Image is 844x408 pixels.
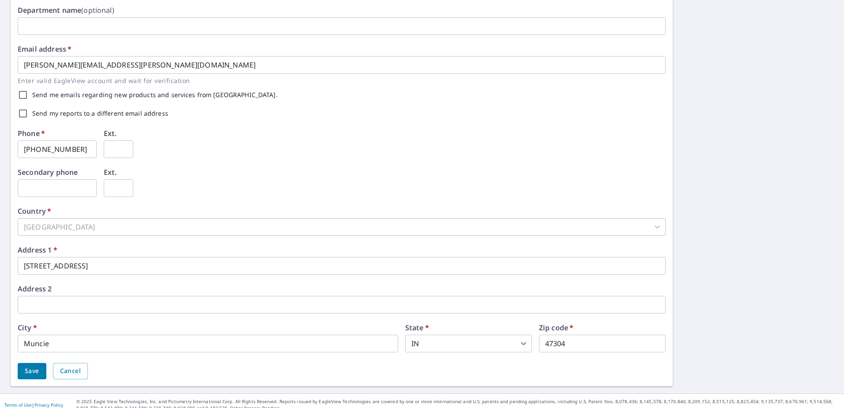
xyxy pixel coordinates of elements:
button: Cancel [53,363,88,379]
label: Zip code [539,324,574,331]
b: (optional) [81,5,114,15]
label: Address 1 [18,246,57,253]
span: Save [25,366,39,377]
label: Send my reports to a different email address [32,110,168,117]
label: Country [18,208,51,215]
label: Department name [18,7,114,14]
label: Ext. [104,169,117,176]
label: Secondary phone [18,169,78,176]
div: [GEOGRAPHIC_DATA] [18,218,666,236]
button: Save [18,363,46,379]
label: Phone [18,130,45,137]
label: Email address [18,45,72,53]
p: | [4,402,63,408]
label: State [405,324,429,331]
label: Address 2 [18,285,52,292]
label: Send me emails regarding new products and services from [GEOGRAPHIC_DATA]. [32,92,278,98]
label: Ext. [104,130,117,137]
span: Cancel [60,366,81,377]
a: Terms of Use [4,402,32,408]
a: Privacy Policy [34,402,63,408]
p: Enter valid EagleView account and wait for verification [18,76,659,86]
label: City [18,324,37,331]
div: IN [405,335,532,352]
